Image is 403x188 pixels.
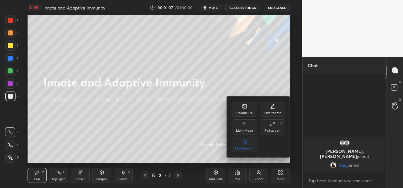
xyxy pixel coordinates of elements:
[280,122,282,125] div: F
[264,111,281,115] div: Slide theme
[265,129,280,132] div: Full screen
[235,147,254,150] div: Live Support
[236,111,253,115] div: Upload File
[236,129,253,132] div: Light Mode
